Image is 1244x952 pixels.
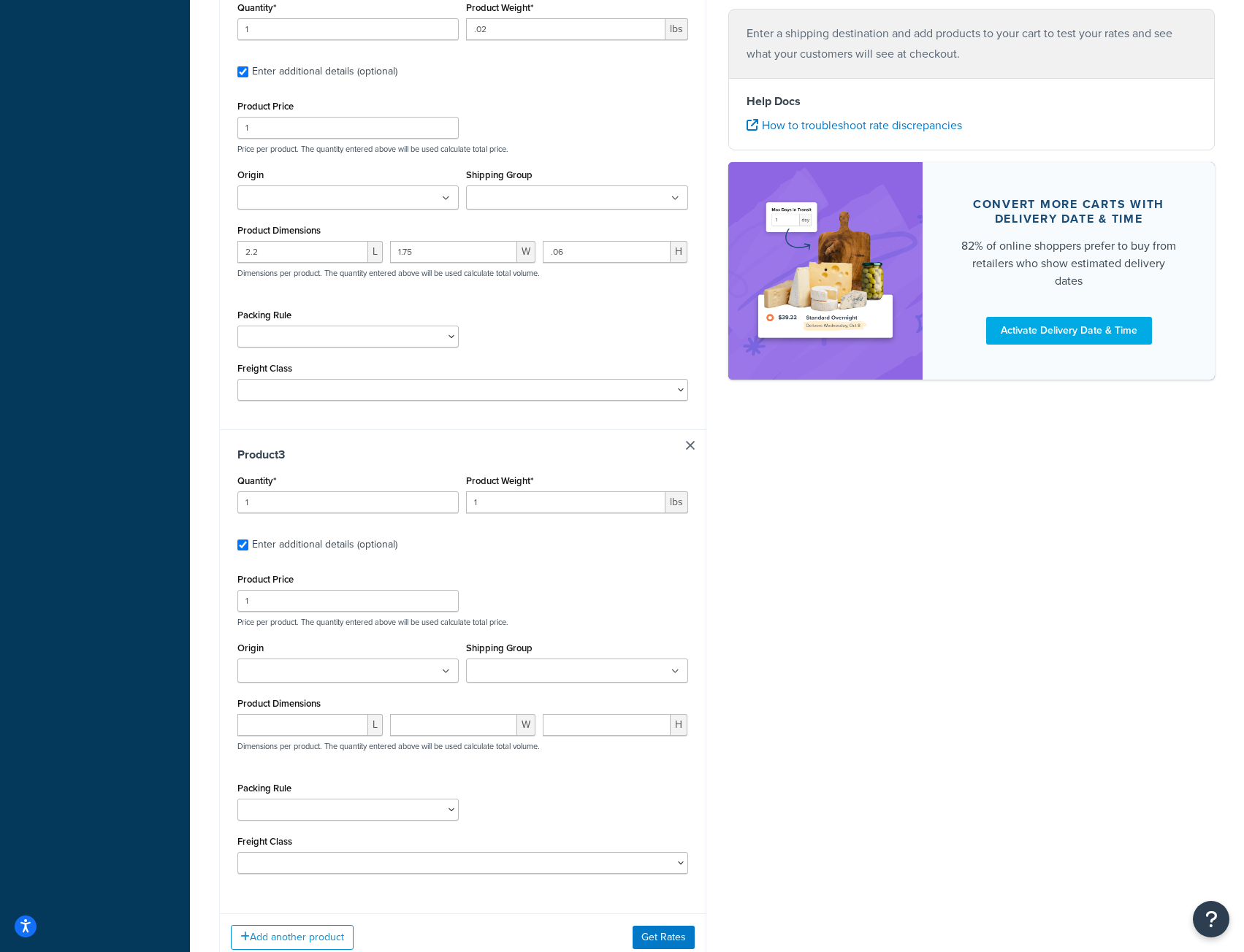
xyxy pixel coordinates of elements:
input: 0.00 [466,18,665,40]
span: H [671,714,687,736]
img: feature-image-ddt-36eae7f7280da8017bfb280eaccd9c446f90b1fe08728e4019434db127062ab4.png [750,184,901,357]
p: Dimensions per product. The quantity entered above will be used calculate total volume. [234,268,540,278]
label: Packing Rule [237,310,291,320]
div: Enter additional details (optional) [252,534,397,555]
label: Product Dimensions [237,225,321,236]
input: 0 [237,18,459,40]
a: Remove Item [686,441,695,450]
span: W [517,714,535,736]
p: Price per product. The quantity entered above will be used calculate total price. [234,144,692,154]
label: Freight Class [237,363,292,374]
p: Price per product. The quantity entered above will be used calculate total price. [234,617,692,627]
label: Product Weight* [466,2,533,13]
label: Product Dimensions [237,698,321,709]
a: How to troubleshoot rate discrepancies [747,117,962,134]
h3: Product 3 [237,448,688,462]
div: Enter additional details (optional) [252,61,397,82]
span: lbs [665,491,688,513]
input: Enter additional details (optional) [237,540,248,550]
a: Activate Delivery Date & Time [986,317,1152,345]
button: Add another product [231,925,354,950]
input: 0 [237,491,459,513]
p: Enter a shipping destination and add products to your cart to test your rates and see what your c... [747,23,1197,64]
label: Product Weight* [466,475,533,486]
label: Quantity* [237,475,276,486]
button: Get Rates [633,926,695,949]
button: Open Resource Center [1193,901,1229,937]
span: L [368,241,383,263]
h4: Help Docs [747,93,1197,110]
p: Dimensions per product. The quantity entered above will be used calculate total volume. [234,741,540,751]
label: Origin [237,642,264,653]
label: Origin [237,169,264,180]
label: Product Price [237,574,294,585]
div: Convert more carts with delivery date & time [958,197,1180,226]
label: Packing Rule [237,783,291,794]
input: 0.00 [466,491,665,513]
label: Product Price [237,101,294,112]
label: Freight Class [237,836,292,847]
span: W [517,241,535,263]
span: lbs [665,18,688,40]
input: Enter additional details (optional) [237,66,248,77]
label: Quantity* [237,2,276,13]
label: Shipping Group [466,169,533,180]
span: H [671,241,687,263]
div: 82% of online shoppers prefer to buy from retailers who show estimated delivery dates [958,237,1180,290]
label: Shipping Group [466,642,533,653]
span: L [368,714,383,736]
